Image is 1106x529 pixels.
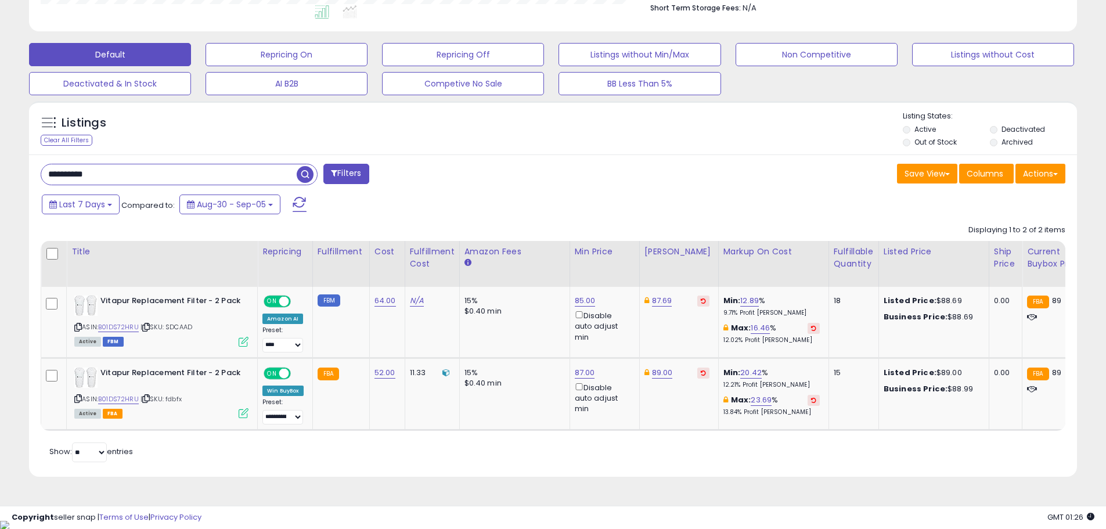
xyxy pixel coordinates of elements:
[49,446,133,457] span: Show: entries
[834,246,874,270] div: Fulfillable Quantity
[897,164,957,183] button: Save View
[723,309,820,317] p: 9.71% Profit [PERSON_NAME]
[1027,246,1087,270] div: Current Buybox Price
[723,324,728,332] i: This overrides the store level max markup for this listing
[410,246,455,270] div: Fulfillment Cost
[197,199,266,210] span: Aug-30 - Sep-05
[723,381,820,389] p: 12.21% Profit [PERSON_NAME]
[42,195,120,214] button: Last 7 Days
[575,309,631,343] div: Disable auto adjust min
[140,322,192,332] span: | SKU: SDCAAD
[262,386,304,396] div: Win BuyBox
[884,368,980,378] div: $89.00
[206,72,368,95] button: AI B2B
[559,72,720,95] button: BB Less Than 5%
[723,336,820,344] p: 12.02% Profit [PERSON_NAME]
[650,3,741,13] b: Short Term Storage Fees:
[723,408,820,416] p: 13.84% Profit [PERSON_NAME]
[1027,368,1049,380] small: FBA
[723,368,820,389] div: %
[100,296,242,310] b: Vitapur Replacement Filter - 2 Pack
[464,378,561,388] div: $0.40 min
[718,241,828,287] th: The percentage added to the cost of goods (COGS) that forms the calculator for Min & Max prices.
[74,368,248,418] div: ASIN:
[323,164,369,184] button: Filters
[262,326,304,352] div: Preset:
[740,367,762,379] a: 20.42
[12,512,201,523] div: seller snap | |
[265,368,279,378] span: ON
[464,368,561,378] div: 15%
[884,295,936,306] b: Listed Price:
[652,295,672,307] a: 87.69
[723,295,741,306] b: Min:
[575,367,595,379] a: 87.00
[1027,296,1049,308] small: FBA
[150,512,201,523] a: Privacy Policy
[464,258,471,268] small: Amazon Fees.
[382,72,544,95] button: Competive No Sale
[1001,137,1033,147] label: Archived
[1052,295,1061,306] span: 89
[74,337,101,347] span: All listings currently available for purchase on Amazon
[262,398,304,424] div: Preset:
[559,43,720,66] button: Listings without Min/Max
[289,297,308,307] span: OFF
[652,367,673,379] a: 89.00
[723,395,820,416] div: %
[140,394,182,404] span: | SKU: fdbfx
[99,512,149,523] a: Terms of Use
[29,72,191,95] button: Deactivated & In Stock
[834,368,870,378] div: 15
[903,111,1077,122] p: Listing States:
[103,337,124,347] span: FBM
[100,368,242,382] b: Vitapur Replacement Filter - 2 Pack
[644,246,714,258] div: [PERSON_NAME]
[121,200,175,211] span: Compared to:
[731,394,751,405] b: Max:
[410,295,424,307] a: N/A
[464,296,561,306] div: 15%
[959,164,1014,183] button: Columns
[179,195,280,214] button: Aug-30 - Sep-05
[884,384,980,394] div: $88.99
[884,296,980,306] div: $88.69
[914,137,957,147] label: Out of Stock
[575,381,631,415] div: Disable auto adjust min
[98,322,139,332] a: B01DS72HRU
[811,325,816,331] i: Revert to store-level Max Markup
[41,135,92,146] div: Clear All Filters
[206,43,368,66] button: Repricing On
[74,296,98,316] img: 41pUJjavS+L._SL40_.jpg
[74,409,101,419] span: All listings currently available for purchase on Amazon
[1015,164,1065,183] button: Actions
[265,297,279,307] span: ON
[914,124,936,134] label: Active
[723,296,820,317] div: %
[374,367,395,379] a: 52.00
[464,246,565,258] div: Amazon Fees
[382,43,544,66] button: Repricing Off
[884,246,984,258] div: Listed Price
[884,383,948,394] b: Business Price:
[743,2,756,13] span: N/A
[29,43,191,66] button: Default
[62,115,106,131] h5: Listings
[884,311,948,322] b: Business Price:
[12,512,54,523] strong: Copyright
[994,296,1013,306] div: 0.00
[912,43,1074,66] button: Listings without Cost
[723,246,824,258] div: Markup on Cost
[1052,367,1061,378] span: 89
[98,394,139,404] a: B01DS72HRU
[884,367,936,378] b: Listed Price:
[723,323,820,344] div: %
[751,394,772,406] a: 23.69
[464,306,561,316] div: $0.40 min
[968,225,1065,236] div: Displaying 1 to 2 of 2 items
[701,298,706,304] i: Revert to store-level Dynamic Max Price
[262,314,303,324] div: Amazon AI
[1001,124,1045,134] label: Deactivated
[262,246,308,258] div: Repricing
[318,246,365,258] div: Fulfillment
